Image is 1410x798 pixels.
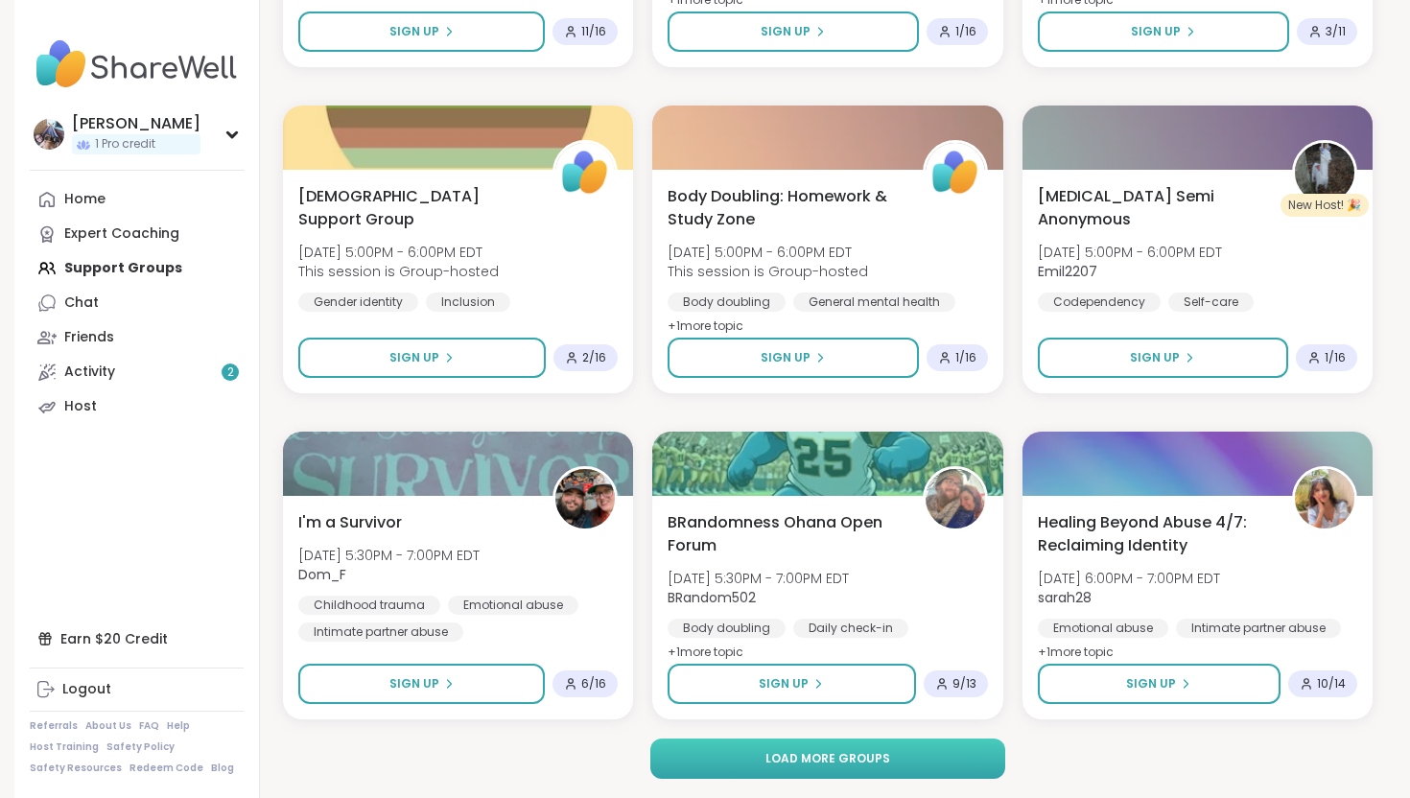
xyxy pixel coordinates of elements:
[30,672,244,707] a: Logout
[668,619,786,638] div: Body doubling
[555,469,615,528] img: Dom_F
[298,546,480,565] span: [DATE] 5:30PM - 7:00PM EDT
[1038,511,1271,557] span: Healing Beyond Abuse 4/7: Reclaiming Identity
[139,719,159,733] a: FAQ
[955,350,976,365] span: 1 / 16
[952,676,976,692] span: 9 / 13
[1131,23,1181,40] span: Sign Up
[1326,24,1346,39] span: 3 / 11
[668,243,868,262] span: [DATE] 5:00PM - 6:00PM EDT
[298,12,545,52] button: Sign Up
[1038,588,1092,607] b: sarah28
[298,596,440,615] div: Childhood trauma
[64,328,114,347] div: Friends
[30,719,78,733] a: Referrals
[765,750,890,767] span: Load more groups
[95,136,155,153] span: 1 Pro credit
[34,119,64,150] img: dooley
[668,338,918,378] button: Sign Up
[64,190,106,209] div: Home
[668,293,786,312] div: Body doubling
[1038,243,1222,262] span: [DATE] 5:00PM - 6:00PM EDT
[106,740,175,754] a: Safety Policy
[668,262,868,281] span: This session is Group-hosted
[30,182,244,217] a: Home
[298,565,346,584] b: Dom_F
[64,397,97,416] div: Host
[167,719,190,733] a: Help
[30,31,244,98] img: ShareWell Nav Logo
[298,243,499,262] span: [DATE] 5:00PM - 6:00PM EDT
[955,24,976,39] span: 1 / 16
[668,12,918,52] button: Sign Up
[129,762,203,775] a: Redeem Code
[761,23,811,40] span: Sign Up
[298,338,546,378] button: Sign Up
[793,293,955,312] div: General mental health
[926,143,985,202] img: ShareWell
[389,23,439,40] span: Sign Up
[1038,185,1271,231] span: [MEDICAL_DATA] Semi Anonymous
[448,596,578,615] div: Emotional abuse
[72,113,200,134] div: [PERSON_NAME]
[85,719,131,733] a: About Us
[30,320,244,355] a: Friends
[1038,293,1161,312] div: Codependency
[793,619,908,638] div: Daily check-in
[581,676,606,692] span: 6 / 16
[298,622,463,642] div: Intimate partner abuse
[759,675,809,692] span: Sign Up
[1038,338,1288,378] button: Sign Up
[926,469,985,528] img: BRandom502
[389,349,439,366] span: Sign Up
[30,740,99,754] a: Host Training
[1038,12,1289,52] button: Sign Up
[62,680,111,699] div: Logout
[30,622,244,656] div: Earn $20 Credit
[668,185,901,231] span: Body Doubling: Homework & Study Zone
[30,217,244,251] a: Expert Coaching
[668,511,901,557] span: BRandomness Ohana Open Forum
[30,389,244,424] a: Host
[1176,619,1341,638] div: Intimate partner abuse
[668,588,756,607] b: BRandom502
[30,355,244,389] a: Activity2
[64,293,99,313] div: Chat
[1038,619,1168,638] div: Emotional abuse
[1295,469,1354,528] img: sarah28
[211,762,234,775] a: Blog
[298,185,531,231] span: [DEMOGRAPHIC_DATA] Support Group
[668,664,915,704] button: Sign Up
[1281,194,1369,217] div: New Host! 🎉
[64,224,179,244] div: Expert Coaching
[227,364,234,381] span: 2
[1317,676,1346,692] span: 10 / 14
[1130,349,1180,366] span: Sign Up
[30,286,244,320] a: Chat
[668,569,849,588] span: [DATE] 5:30PM - 7:00PM EDT
[761,349,811,366] span: Sign Up
[1168,293,1254,312] div: Self-care
[1038,664,1281,704] button: Sign Up
[389,675,439,692] span: Sign Up
[298,664,545,704] button: Sign Up
[30,762,122,775] a: Safety Resources
[298,511,402,534] span: I'm a Survivor
[1325,350,1346,365] span: 1 / 16
[555,143,615,202] img: ShareWell
[582,350,606,365] span: 2 / 16
[298,293,418,312] div: Gender identity
[64,363,115,382] div: Activity
[298,262,499,281] span: This session is Group-hosted
[1126,675,1176,692] span: Sign Up
[581,24,606,39] span: 11 / 16
[1038,569,1220,588] span: [DATE] 6:00PM - 7:00PM EDT
[1038,262,1097,281] b: Emil2207
[1295,143,1354,202] img: Emil2207
[650,739,1006,779] button: Load more groups
[426,293,510,312] div: Inclusion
